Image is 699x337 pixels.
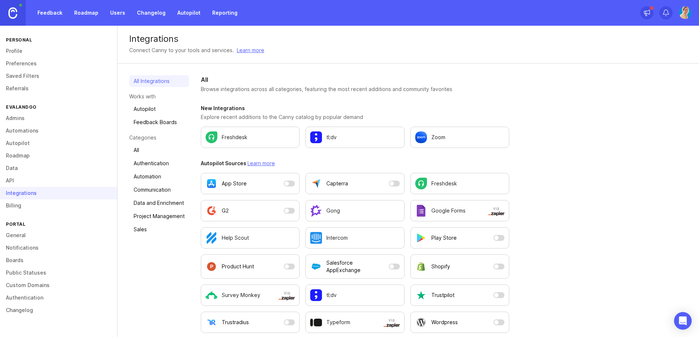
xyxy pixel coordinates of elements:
span: via [488,206,504,216]
a: Configure Google Forms in a new tab. [410,200,509,221]
p: Categories [129,134,189,141]
p: Product Hunt [222,263,254,270]
span: via [279,290,295,300]
div: Connect Canny to your tools and services. [129,46,234,54]
a: Sales [129,224,189,235]
p: Help Scout [222,234,249,242]
p: Shopify [431,263,450,270]
p: Capterra [326,180,348,187]
a: All [129,144,189,156]
a: Roadmap [70,6,103,19]
button: App Store is currently disabled as an Autopilot data source. Open a modal to adjust settings. [201,173,300,194]
p: Intercom [326,234,348,242]
p: Salesforce AppExchange [326,259,385,274]
a: Project Management [129,210,189,222]
p: Zoom [431,134,445,141]
a: Configure tl;dv settings. [305,285,404,306]
p: Trustpilot [431,291,454,299]
p: Wordpress [431,319,458,326]
a: Configure Survey Monkey in a new tab. [201,285,300,306]
p: tl;dv [326,134,337,141]
a: Configure Freshdesk settings. [410,173,509,194]
button: Shopify is currently disabled as an Autopilot data source. Open a modal to adjust settings. [410,254,509,279]
a: Autopilot [129,103,189,115]
button: Product Hunt is currently disabled as an Autopilot data source. Open a modal to adjust settings. [201,254,300,279]
a: Autopilot [173,6,205,19]
button: Salesforce AppExchange is currently disabled as an Autopilot data source. Open a modal to adjust ... [305,254,404,279]
a: Configure Intercom settings. [305,227,404,249]
p: Freshdesk [431,180,457,187]
p: Trustradius [222,319,249,326]
a: Learn more [237,46,264,54]
div: Open Intercom Messenger [674,312,692,330]
h3: New Integrations [201,105,509,112]
p: Typeform [326,319,350,326]
a: Authentication [129,157,189,169]
p: Freshdesk [222,134,247,141]
p: Gong [326,207,340,214]
a: Users [106,6,130,19]
p: Explore recent additions to the Canny catalog by popular demand [201,113,509,121]
h2: All [201,75,509,84]
a: Automation [129,171,189,182]
a: Feedback [33,6,67,19]
a: All Integrations [129,75,189,87]
button: Trustradius is currently disabled as an Autopilot data source. Open a modal to adjust settings. [201,312,300,333]
p: Google Forms [431,207,466,214]
img: svg+xml;base64,PHN2ZyB3aWR0aD0iNTAwIiBoZWlnaHQ9IjEzNiIgZmlsbD0ibm9uZSIgeG1sbnM9Imh0dHA6Ly93d3cudz... [488,211,504,216]
img: svg+xml;base64,PHN2ZyB3aWR0aD0iNTAwIiBoZWlnaHQ9IjEzNiIgZmlsbD0ibm9uZSIgeG1sbnM9Imh0dHA6Ly93d3cudz... [279,296,295,300]
span: via [384,317,400,327]
img: svg+xml;base64,PHN2ZyB3aWR0aD0iNTAwIiBoZWlnaHQ9IjEzNiIgZmlsbD0ibm9uZSIgeG1sbnM9Imh0dHA6Ly93d3cudz... [384,323,400,327]
p: G2 [222,207,229,214]
a: Reporting [208,6,242,19]
button: Wordpress is currently disabled as an Autopilot data source. Open a modal to adjust settings. [410,312,509,333]
img: Laetitia Dheilly [678,6,692,19]
button: Trustpilot is currently disabled as an Autopilot data source. Open a modal to adjust settings. [410,285,509,306]
a: Configure Gong settings. [305,200,404,221]
div: Integrations [129,35,687,43]
button: Capterra is currently disabled as an Autopilot data source. Open a modal to adjust settings. [305,173,404,194]
a: Configure Zoom settings. [410,127,509,148]
p: Works with [129,93,189,100]
a: Configure tl;dv settings. [305,127,404,148]
a: Configure Help Scout settings. [201,227,300,249]
a: Feedback Boards [129,116,189,128]
a: Configure Freshdesk settings. [201,127,300,148]
p: tl;dv [326,291,337,299]
button: G2 is currently disabled as an Autopilot data source. Open a modal to adjust settings. [201,200,300,221]
p: Survey Monkey [222,291,260,299]
a: Communication [129,184,189,196]
h3: Autopilot Sources [201,160,509,167]
a: Configure Typeform in a new tab. [305,312,404,333]
p: Play Store [431,234,457,242]
a: Data and Enrichment [129,197,189,209]
p: Browse integrations across all categories, featuring the most recent additions and community favo... [201,86,509,93]
a: Changelog [133,6,170,19]
a: Learn more [247,160,275,166]
img: Canny Home [8,7,17,19]
p: App Store [222,180,247,187]
button: Play Store is currently disabled as an Autopilot data source. Open a modal to adjust settings. [410,227,509,249]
